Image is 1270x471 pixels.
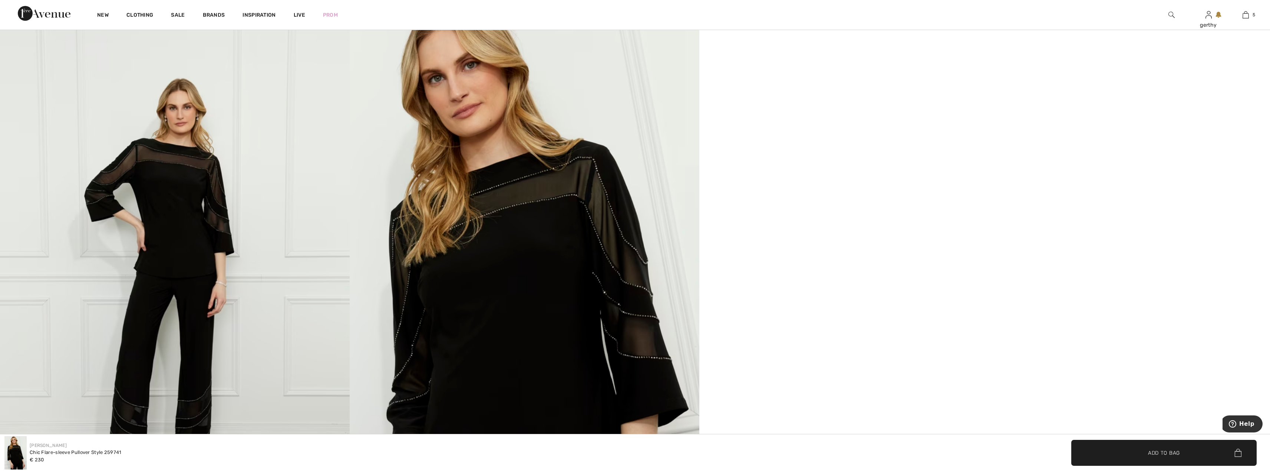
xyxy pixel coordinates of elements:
button: Add to Bag [1071,440,1257,466]
img: 1ère Avenue [18,6,70,21]
img: My Bag [1243,10,1249,19]
img: Bag.svg [1234,449,1241,457]
video: Your browser does not support the video tag. [699,15,1049,190]
div: gerthy [1190,21,1227,29]
a: Brands [203,12,225,20]
img: search the website [1168,10,1175,19]
a: New [97,12,109,20]
a: Clothing [126,12,153,20]
div: Chic Flare-sleeve Pullover Style 259741 [30,449,122,456]
a: 5 [1227,10,1264,19]
a: Sale [171,12,185,20]
a: Sign In [1205,11,1212,18]
span: 5 [1253,11,1255,18]
img: Chic Flare-Sleeve Pullover Style 259741 [4,436,27,470]
a: Live [294,11,305,19]
span: € 230 [30,457,44,462]
img: My Info [1205,10,1212,19]
a: Prom [323,11,338,19]
span: Add to Bag [1148,449,1180,457]
span: Inspiration [243,12,276,20]
iframe: Opens a widget where you can find more information [1223,415,1263,434]
a: [PERSON_NAME] [30,443,67,448]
